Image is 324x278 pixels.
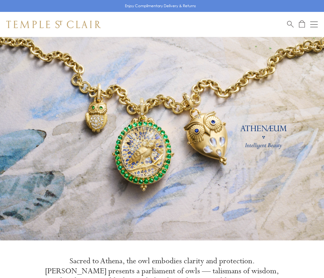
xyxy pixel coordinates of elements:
img: Temple St. Clair [6,21,101,28]
button: Open navigation [310,21,318,28]
p: Enjoy Complimentary Delivery & Returns [125,3,196,9]
a: Open Shopping Bag [299,20,305,28]
a: Search [287,20,294,28]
